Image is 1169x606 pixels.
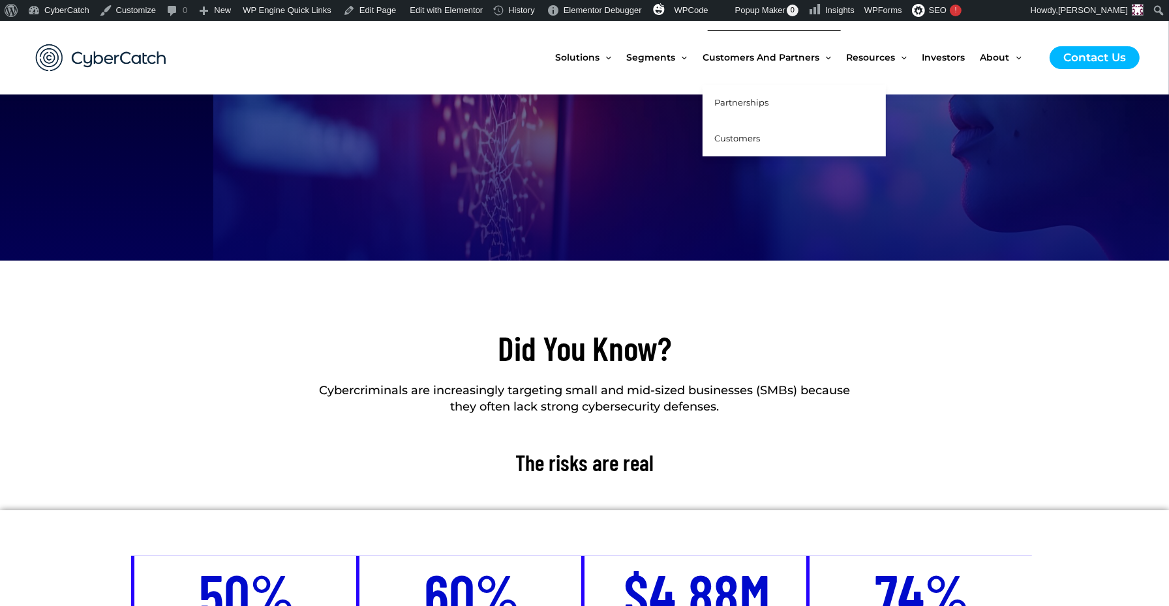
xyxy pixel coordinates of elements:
a: Partnerships [703,85,886,121]
span: Menu Toggle [600,30,611,85]
a: Contact Us [1050,46,1140,69]
span: Resources [846,30,895,85]
img: svg+xml;base64,PHN2ZyB4bWxucz0iaHR0cDovL3d3dy53My5vcmcvMjAwMC9zdmciIHZpZXdCb3g9IjAgMCAzMiAzMiI+PG... [653,3,665,15]
span: Menu Toggle [1010,30,1022,85]
div: ! [950,5,962,16]
span: Menu Toggle [895,30,907,85]
span: About [980,30,1010,85]
a: Customers [703,121,886,156]
span: Edit with Elementor [410,5,483,15]
p: Cybercriminals are increasingly targeting small and mid-sized businesses (SMBs) because they ofte... [310,382,860,415]
span: [PERSON_NAME] [1058,5,1128,15]
h2: The risks are real [310,448,860,477]
span: Customers and Partners [703,30,819,85]
span: Solutions [555,30,600,85]
span: Investors [922,30,965,85]
span: 0 [787,5,798,16]
nav: Site Navigation: New Main Menu [555,30,1037,85]
h2: Did You Know? [310,326,860,370]
span: Segments [626,30,675,85]
span: Customers [714,133,760,143]
span: Menu Toggle [819,30,831,85]
span: Menu Toggle [675,30,687,85]
a: Investors [922,30,980,85]
img: CyberCatch [23,31,179,85]
span: Partnerships [714,97,768,108]
span: SEO [929,5,947,15]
